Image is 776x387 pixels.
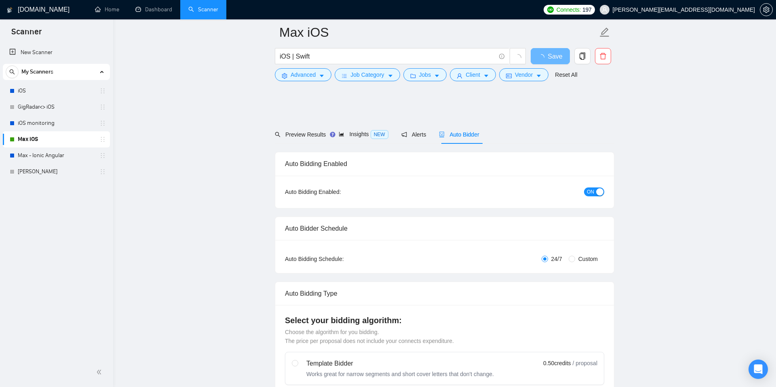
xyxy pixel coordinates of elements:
[18,99,95,115] a: GigRadar<> iOS
[548,51,562,61] span: Save
[514,54,521,61] span: loading
[188,6,218,13] a: searchScanner
[401,131,426,138] span: Alerts
[557,5,581,14] span: Connects:
[99,152,106,159] span: holder
[483,73,489,79] span: caret-down
[403,68,447,81] button: folderJobscaret-down
[595,53,611,60] span: delete
[282,73,287,79] span: setting
[99,88,106,94] span: holder
[96,368,104,376] span: double-left
[457,73,462,79] span: user
[439,131,479,138] span: Auto Bidder
[95,6,119,13] a: homeHome
[599,27,610,38] span: edit
[575,53,590,60] span: copy
[329,131,336,138] div: Tooltip anchor
[135,6,172,13] a: dashboardDashboard
[18,131,95,147] a: Max iOS
[760,6,772,13] span: setting
[3,64,110,180] li: My Scanners
[99,136,106,143] span: holder
[306,359,494,368] div: Template Bidder
[285,217,604,240] div: Auto Bidder Schedule
[7,4,13,17] img: logo
[6,69,18,75] span: search
[410,73,416,79] span: folder
[285,315,604,326] h4: Select your bidding algorithm:
[342,73,347,79] span: bars
[280,51,496,61] input: Search Freelance Jobs...
[18,83,95,99] a: iOS
[371,130,388,139] span: NEW
[536,73,542,79] span: caret-down
[573,359,597,367] span: / proposal
[506,73,512,79] span: idcard
[531,48,570,64] button: Save
[285,152,604,175] div: Auto Bidding Enabled
[388,73,393,79] span: caret-down
[602,7,607,13] span: user
[350,70,384,79] span: Job Category
[543,359,571,368] span: 0.50 credits
[499,68,548,81] button: idcardVendorcaret-down
[339,131,388,137] span: Insights
[99,168,106,175] span: holder
[5,26,48,43] span: Scanner
[9,44,103,61] a: New Scanner
[99,120,106,126] span: holder
[335,68,400,81] button: barsJob Categorycaret-down
[21,64,53,80] span: My Scanners
[291,70,316,79] span: Advanced
[275,131,326,138] span: Preview Results
[401,132,407,137] span: notification
[18,164,95,180] a: [PERSON_NAME]
[18,147,95,164] a: Max - Ionic Angular
[419,70,431,79] span: Jobs
[555,70,577,79] a: Reset All
[499,54,504,59] span: info-circle
[515,70,533,79] span: Vendor
[319,73,325,79] span: caret-down
[760,6,773,13] a: setting
[439,132,445,137] span: robot
[466,70,480,79] span: Client
[538,54,548,61] span: loading
[595,48,611,64] button: delete
[18,115,95,131] a: iOS monitoring
[575,254,601,263] span: Custom
[279,22,598,42] input: Scanner name...
[587,187,594,196] span: ON
[285,187,391,196] div: Auto Bidding Enabled:
[749,360,768,379] div: Open Intercom Messenger
[306,370,494,378] div: Works great for narrow segments and short cover letters that don't change.
[548,254,565,263] span: 24/7
[3,44,110,61] li: New Scanner
[285,329,454,344] span: Choose the algorithm for you bidding. The price per proposal does not include your connects expen...
[275,132,280,137] span: search
[547,6,554,13] img: upwork-logo.png
[285,254,391,263] div: Auto Bidding Schedule:
[6,65,19,78] button: search
[275,68,331,81] button: settingAdvancedcaret-down
[760,3,773,16] button: setting
[99,104,106,110] span: holder
[434,73,440,79] span: caret-down
[582,5,591,14] span: 197
[450,68,496,81] button: userClientcaret-down
[285,282,604,305] div: Auto Bidding Type
[574,48,590,64] button: copy
[339,131,344,137] span: area-chart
